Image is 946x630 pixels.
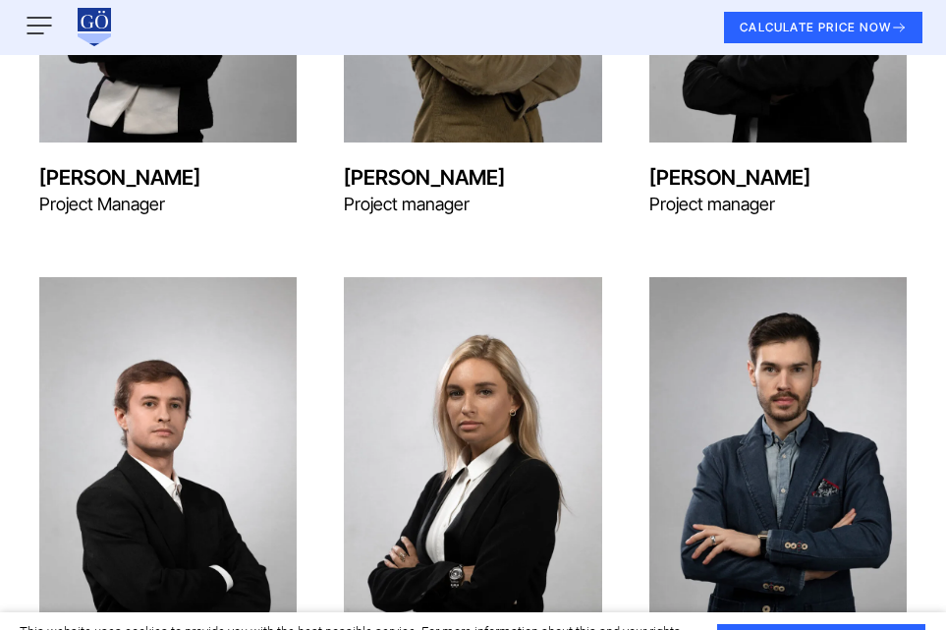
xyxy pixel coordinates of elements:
[649,165,810,190] font: [PERSON_NAME]
[649,194,775,214] font: Project manager
[740,20,891,34] font: CALCULATE PRICE NOW
[649,128,907,215] a: [PERSON_NAME] Project manager
[39,128,297,215] a: [PERSON_NAME] Project Manager
[344,194,470,214] font: Project manager
[24,10,55,41] img: Menu open
[39,194,165,214] font: Project Manager
[344,165,505,190] font: [PERSON_NAME]
[39,165,200,190] font: [PERSON_NAME]
[724,12,922,43] button: CALCULATE PRICE NOW
[75,8,114,47] img: we write
[344,128,601,215] a: [PERSON_NAME] Project manager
